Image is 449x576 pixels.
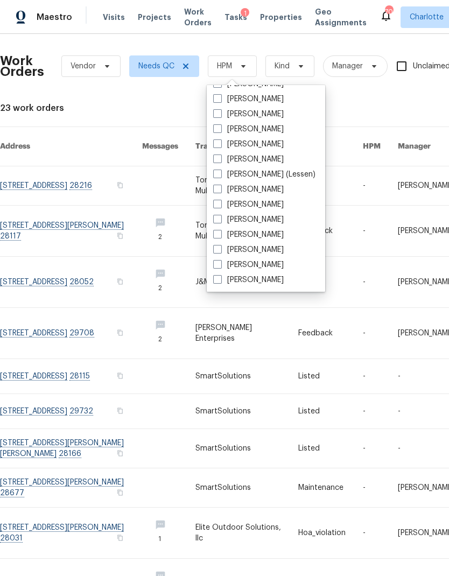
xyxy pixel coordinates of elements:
label: [PERSON_NAME] [213,184,284,195]
button: Copy Address [115,328,125,338]
th: HPM [354,127,389,166]
td: - [354,206,389,257]
td: - [354,166,389,206]
label: [PERSON_NAME] [213,214,284,225]
button: Copy Address [115,277,125,286]
label: [PERSON_NAME] [213,275,284,285]
td: Listed [290,359,354,394]
div: 70 [385,6,392,17]
label: [PERSON_NAME] [213,259,284,270]
td: SmartSolutions [187,468,290,508]
label: [PERSON_NAME] [213,229,284,240]
td: - [354,394,389,429]
label: [PERSON_NAME] [213,199,284,210]
td: Listed [290,394,354,429]
button: Copy Address [115,448,125,458]
button: Copy Address [115,231,125,241]
button: Copy Address [115,180,125,190]
td: SmartSolutions [187,359,290,394]
span: Vendor [71,61,96,72]
td: Elite Outdoor Solutions, llc [187,508,290,559]
label: [PERSON_NAME] [213,94,284,104]
button: Copy Address [115,533,125,543]
td: Feedback [290,308,354,359]
td: Torogoz Painting & Multiservices LLC [187,166,290,206]
button: Copy Address [115,406,125,416]
label: [PERSON_NAME] [213,244,284,255]
td: Torogoz Painting & Multiservices LLC [187,206,290,257]
td: - [354,359,389,394]
td: Hoa_violation [290,508,354,559]
span: Geo Assignments [315,6,367,28]
span: Needs QC [138,61,174,72]
div: 1 [241,8,249,19]
button: Copy Address [115,488,125,497]
label: [PERSON_NAME] [213,124,284,135]
td: Listed [290,429,354,468]
td: J&M Renovations [187,257,290,308]
th: Messages [134,127,187,166]
td: - [354,308,389,359]
span: HPM [217,61,232,72]
span: Kind [275,61,290,72]
span: Properties [260,12,302,23]
span: Manager [332,61,363,72]
label: [PERSON_NAME] [213,139,284,150]
label: [PERSON_NAME] (Lessen) [213,169,315,180]
label: [PERSON_NAME] [213,109,284,120]
td: SmartSolutions [187,394,290,429]
span: Work Orders [184,6,212,28]
span: Tasks [224,13,247,21]
label: [PERSON_NAME] [213,154,284,165]
td: [PERSON_NAME] Enterprises [187,308,290,359]
td: Maintenance [290,468,354,508]
td: - [354,468,389,508]
td: - [354,429,389,468]
td: - [354,257,389,308]
span: Charlotte [410,12,444,23]
td: - [354,508,389,559]
th: Trade Partner [187,127,290,166]
td: SmartSolutions [187,429,290,468]
span: Projects [138,12,171,23]
button: Copy Address [115,371,125,381]
span: Visits [103,12,125,23]
span: Maestro [37,12,72,23]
